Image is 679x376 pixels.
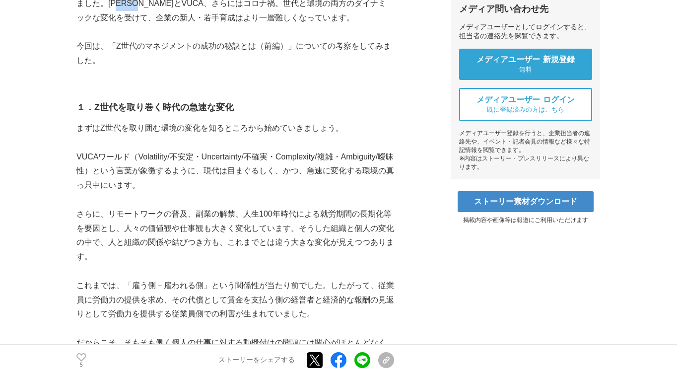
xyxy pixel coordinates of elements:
[519,65,532,74] span: 無料
[218,356,295,365] p: ストーリーをシェアする
[459,88,592,121] a: メディアユーザー ログイン 既に登録済みの方はこちら
[76,150,394,193] p: VUCAワールド（Volatility/不安定・Uncertainty/不確実・Complexity/複雑・Ambiguity/曖昧性）という言葉が象徴するように、現代は目まぐるしく、かつ、急速...
[76,39,394,68] p: 今回は、「Z世代のマネジメントの成功の秘訣とは（前編）」についての考察をしてみました。
[459,129,592,171] div: メディアユーザー登録を行うと、企業担当者の連絡先や、イベント・記者会見の情報など様々な特記情報を閲覧できます。 ※内容はストーリー・プレスリリースにより異なります。
[76,121,394,136] p: まずはZ世代を取り囲む環境の変化を知るところから始めていきましょう。
[476,95,575,105] span: メディアユーザー ログイン
[458,191,594,212] a: ストーリー素材ダウンロード
[459,49,592,80] a: メディアユーザー 新規登録 無料
[476,55,575,65] span: メディアユーザー 新規登録
[76,279,394,321] p: これまでは、「雇う側－雇われる側」という関係性が当たり前でした。したがって、従業員に労働力の提供を求め、その代償として賃金を支払う側の経営者と経済的な報酬の見返りとして労働力を提供する従業員側で...
[76,363,86,368] p: 5
[76,207,394,264] p: さらに、リモートワークの普及、副業の解禁、人生100年時代による就労期間の長期化等を要因とし、人々の価値観や仕事観も大きく変化しています。そうした組織と個人の変化の中で、人と組織の関係や結びつき...
[76,102,234,112] strong: １．Z世代を取り巻く時代の急速な変化
[451,216,600,225] p: 掲載内容や画像等は報道にご利用いただけます
[487,105,564,114] span: 既に登録済みの方はこちら
[459,3,592,15] div: メディア問い合わせ先
[459,23,592,41] div: メディアユーザーとしてログインすると、担当者の連絡先を閲覧できます。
